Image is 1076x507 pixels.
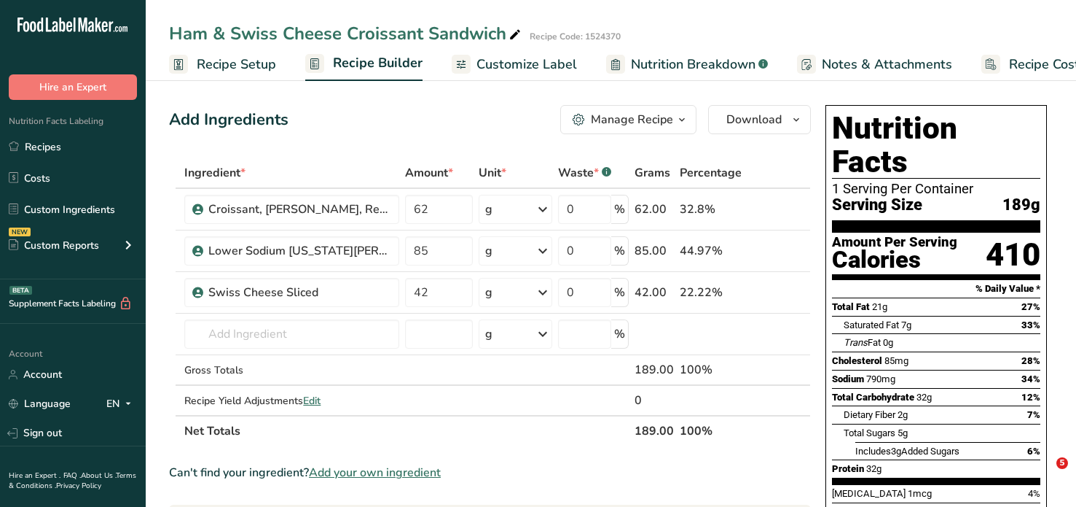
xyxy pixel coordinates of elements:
a: Recipe Setup [169,48,276,81]
div: Croissant, [PERSON_NAME], Reduced Fat, Round, Sliced [208,201,390,218]
span: 6% [1027,446,1040,457]
span: Sodium [832,374,864,384]
div: 410 [986,236,1040,274]
div: Swiss Cheese Sliced [208,284,390,301]
span: 21g [872,301,887,312]
div: NEW [9,228,31,236]
div: Gross Totals [184,363,399,378]
span: 7g [901,320,911,330]
a: Terms & Conditions . [9,471,136,491]
div: Manage Recipe [591,111,673,128]
a: Notes & Attachments [797,48,952,81]
span: Grams [635,164,670,182]
span: Cholesterol [832,355,882,366]
div: 1 Serving Per Container [832,182,1040,196]
div: Custom Reports [9,238,99,253]
span: 28% [1021,355,1040,366]
span: 5 [1056,457,1068,469]
button: Download [708,105,811,134]
span: 27% [1021,301,1040,312]
div: Amount Per Serving [832,236,957,249]
button: Manage Recipe [560,105,696,134]
div: Recipe Yield Adjustments [184,393,399,409]
iframe: Intercom live chat [1026,457,1061,492]
span: 7% [1027,409,1040,420]
span: Edit [303,394,321,408]
div: Lower Sodium [US_STATE][PERSON_NAME] Sliced [208,242,390,260]
span: Total Sugars [844,427,895,438]
span: Fat [844,337,881,348]
span: 32g [866,463,881,474]
div: Calories [832,249,957,271]
span: 4% [1028,488,1040,499]
span: [MEDICAL_DATA] [832,488,906,499]
span: 2g [898,409,908,420]
th: 189.00 [632,415,677,446]
span: Serving Size [832,196,922,214]
th: Net Totals [181,415,632,446]
a: Nutrition Breakdown [606,48,768,81]
div: 22.22% [680,284,742,301]
i: Trans [844,337,868,348]
span: Saturated Fat [844,320,899,330]
h1: Nutrition Facts [832,112,1040,179]
span: 790mg [866,374,895,384]
div: g [485,325,492,343]
span: 189g [1002,196,1040,214]
span: 33% [1021,320,1040,330]
div: Recipe Code: 1524370 [530,30,621,43]
span: Notes & Attachments [822,55,952,74]
div: Waste [558,164,611,182]
input: Add Ingredient [184,320,399,349]
span: Percentage [680,164,742,182]
span: Ingredient [184,164,246,182]
button: Hire an Expert [9,74,137,100]
a: Recipe Builder [305,47,423,82]
span: 1mcg [908,488,932,499]
div: g [485,242,492,260]
span: Customize Label [476,55,577,74]
section: % Daily Value * [832,280,1040,298]
th: 100% [677,415,745,446]
a: About Us . [81,471,116,481]
div: g [485,284,492,301]
span: Nutrition Breakdown [631,55,755,74]
span: 12% [1021,392,1040,403]
div: 189.00 [635,361,674,379]
div: 0 [635,392,674,409]
span: 34% [1021,374,1040,384]
span: Total Fat [832,301,870,312]
span: Unit [479,164,506,182]
span: Total Carbohydrate [832,392,914,403]
span: Recipe Builder [333,53,423,73]
div: Can't find your ingredient? [169,464,811,481]
div: Add Ingredients [169,108,288,132]
span: 32g [916,392,932,403]
div: g [485,201,492,218]
div: EN [106,395,137,413]
span: 85mg [884,355,908,366]
span: 0g [883,337,893,348]
span: Includes Added Sugars [855,446,959,457]
div: 44.97% [680,242,742,260]
span: Add your own ingredient [309,464,441,481]
div: 62.00 [635,201,674,218]
a: Privacy Policy [56,481,101,491]
a: Customize Label [452,48,577,81]
span: Recipe Setup [197,55,276,74]
span: Amount [405,164,453,182]
a: Hire an Expert . [9,471,60,481]
span: 5g [898,427,908,438]
div: BETA [9,286,32,295]
span: 3g [891,446,901,457]
div: Ham & Swiss Cheese Croissant Sandwich [169,20,524,47]
div: 85.00 [635,242,674,260]
a: FAQ . [63,471,81,481]
div: 32.8% [680,201,742,218]
span: Download [726,111,782,128]
div: 100% [680,361,742,379]
div: 42.00 [635,284,674,301]
span: Protein [832,463,864,474]
span: Dietary Fiber [844,409,895,420]
a: Language [9,391,71,417]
